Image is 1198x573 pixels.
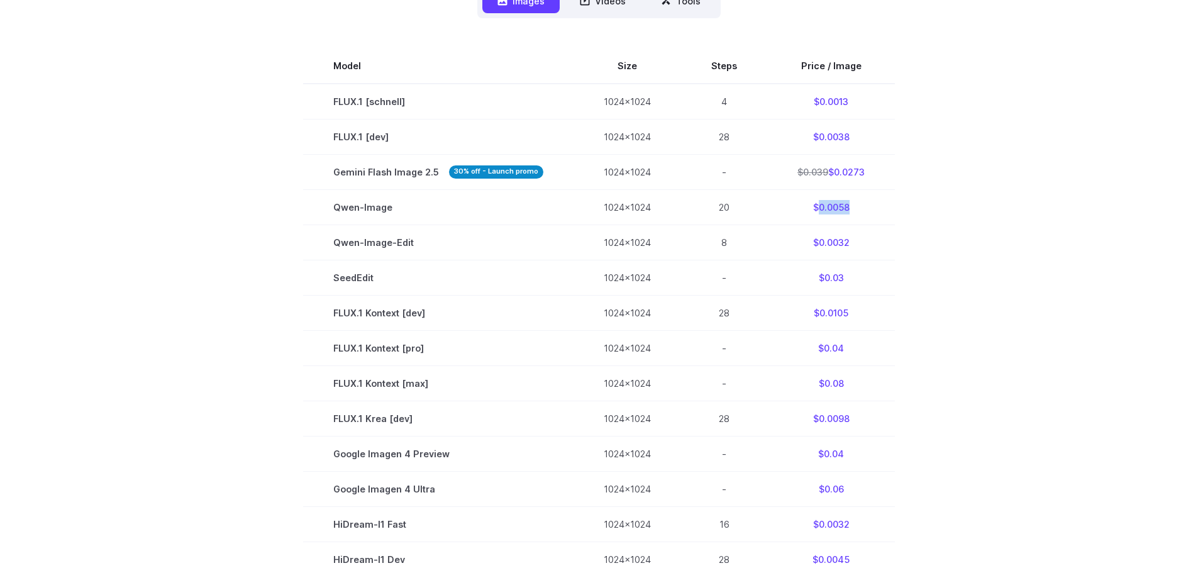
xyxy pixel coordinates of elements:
[681,225,767,260] td: 8
[767,366,895,401] td: $0.08
[767,296,895,331] td: $0.0105
[767,401,895,437] td: $0.0098
[681,260,767,296] td: -
[303,189,574,225] td: Qwen-Image
[681,366,767,401] td: -
[574,260,681,296] td: 1024x1024
[333,165,543,179] span: Gemini Flash Image 2.5
[574,507,681,542] td: 1024x1024
[681,48,767,84] th: Steps
[767,48,895,84] th: Price / Image
[574,225,681,260] td: 1024x1024
[303,260,574,296] td: SeedEdit
[767,154,895,189] td: $0.0273
[574,437,681,472] td: 1024x1024
[797,167,828,177] s: $0.039
[574,366,681,401] td: 1024x1024
[574,189,681,225] td: 1024x1024
[303,119,574,154] td: FLUX.1 [dev]
[681,189,767,225] td: 20
[574,331,681,366] td: 1024x1024
[574,84,681,120] td: 1024x1024
[681,401,767,437] td: 28
[574,119,681,154] td: 1024x1024
[574,48,681,84] th: Size
[574,401,681,437] td: 1024x1024
[303,472,574,507] td: Google Imagen 4 Ultra
[574,154,681,189] td: 1024x1024
[767,260,895,296] td: $0.03
[303,437,574,472] td: Google Imagen 4 Preview
[767,225,895,260] td: $0.0032
[681,119,767,154] td: 28
[303,331,574,366] td: FLUX.1 Kontext [pro]
[303,48,574,84] th: Model
[303,84,574,120] td: FLUX.1 [schnell]
[681,472,767,507] td: -
[767,507,895,542] td: $0.0032
[303,296,574,331] td: FLUX.1 Kontext [dev]
[767,119,895,154] td: $0.0038
[767,189,895,225] td: $0.0058
[303,366,574,401] td: FLUX.1 Kontext [max]
[449,165,543,179] strong: 30% off - Launch promo
[681,84,767,120] td: 4
[303,225,574,260] td: Qwen-Image-Edit
[767,472,895,507] td: $0.06
[681,154,767,189] td: -
[574,296,681,331] td: 1024x1024
[303,507,574,542] td: HiDream-I1 Fast
[681,507,767,542] td: 16
[681,331,767,366] td: -
[303,401,574,437] td: FLUX.1 Krea [dev]
[767,331,895,366] td: $0.04
[681,437,767,472] td: -
[767,84,895,120] td: $0.0013
[767,437,895,472] td: $0.04
[681,296,767,331] td: 28
[574,472,681,507] td: 1024x1024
